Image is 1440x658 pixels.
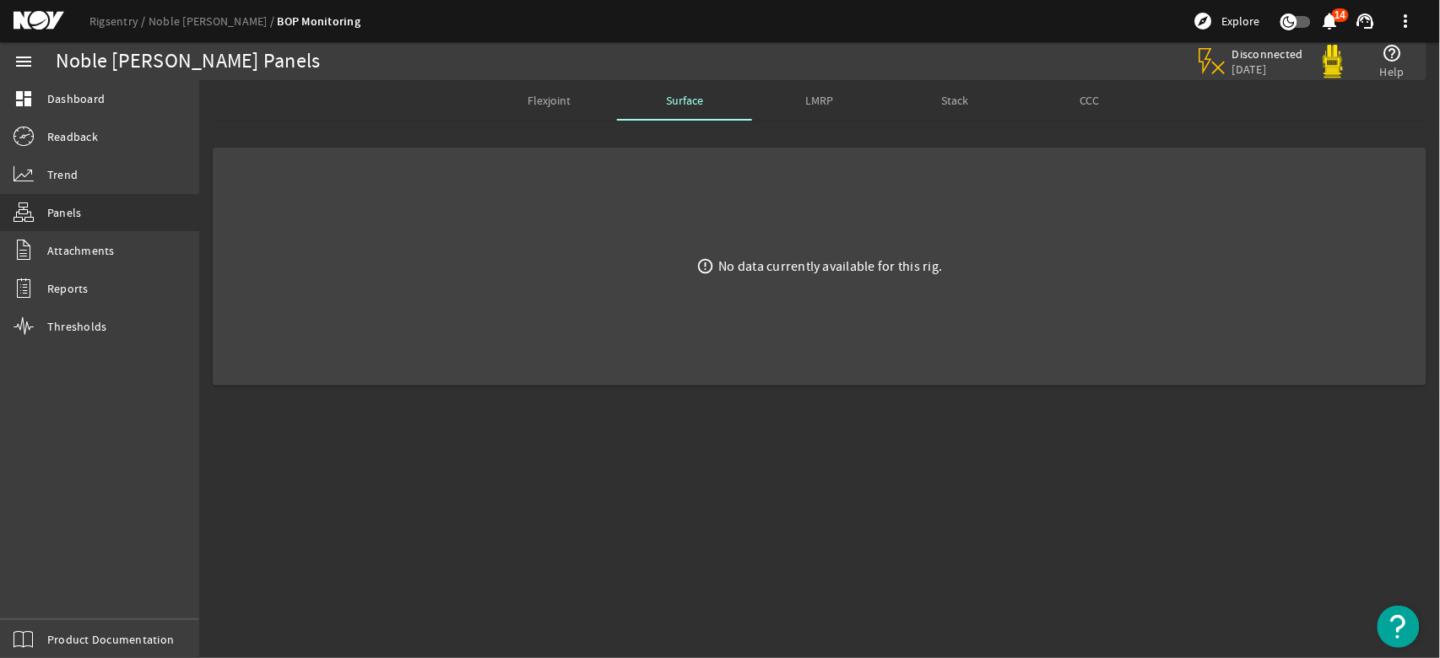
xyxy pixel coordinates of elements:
div: No data currently available for this rig. [718,258,942,275]
mat-icon: help_outline [1383,43,1403,63]
span: Trend [47,166,78,183]
span: Stack [941,94,968,106]
span: [DATE] [1232,62,1304,77]
a: BOP Monitoring [278,13,361,30]
button: more_vert [1386,1,1426,41]
button: Open Resource Center [1378,606,1420,648]
span: Reports [47,280,89,297]
mat-icon: notifications [1320,11,1340,31]
span: Readback [47,128,98,145]
mat-icon: support_agent [1356,11,1376,31]
span: Help [1380,63,1405,80]
mat-icon: error_outline [696,258,714,276]
img: Yellowpod.svg [1316,45,1350,78]
span: Dashboard [47,90,105,107]
span: CCC [1080,94,1100,106]
span: Explore [1222,13,1260,30]
span: Disconnected [1232,46,1304,62]
span: Surface [666,94,703,106]
mat-icon: menu [14,51,34,72]
button: 14 [1321,13,1339,30]
span: Panels [47,204,82,221]
a: Noble [PERSON_NAME] [149,13,278,29]
span: Product Documentation [47,631,174,648]
mat-icon: dashboard [14,89,34,109]
button: Explore [1187,8,1267,35]
span: Thresholds [47,318,107,335]
div: Noble [PERSON_NAME] Panels [56,53,321,70]
span: Attachments [47,242,115,259]
a: Rigsentry [89,13,149,29]
span: Flexjoint [528,94,571,106]
mat-icon: explore [1194,11,1214,31]
span: LMRP [806,94,834,106]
